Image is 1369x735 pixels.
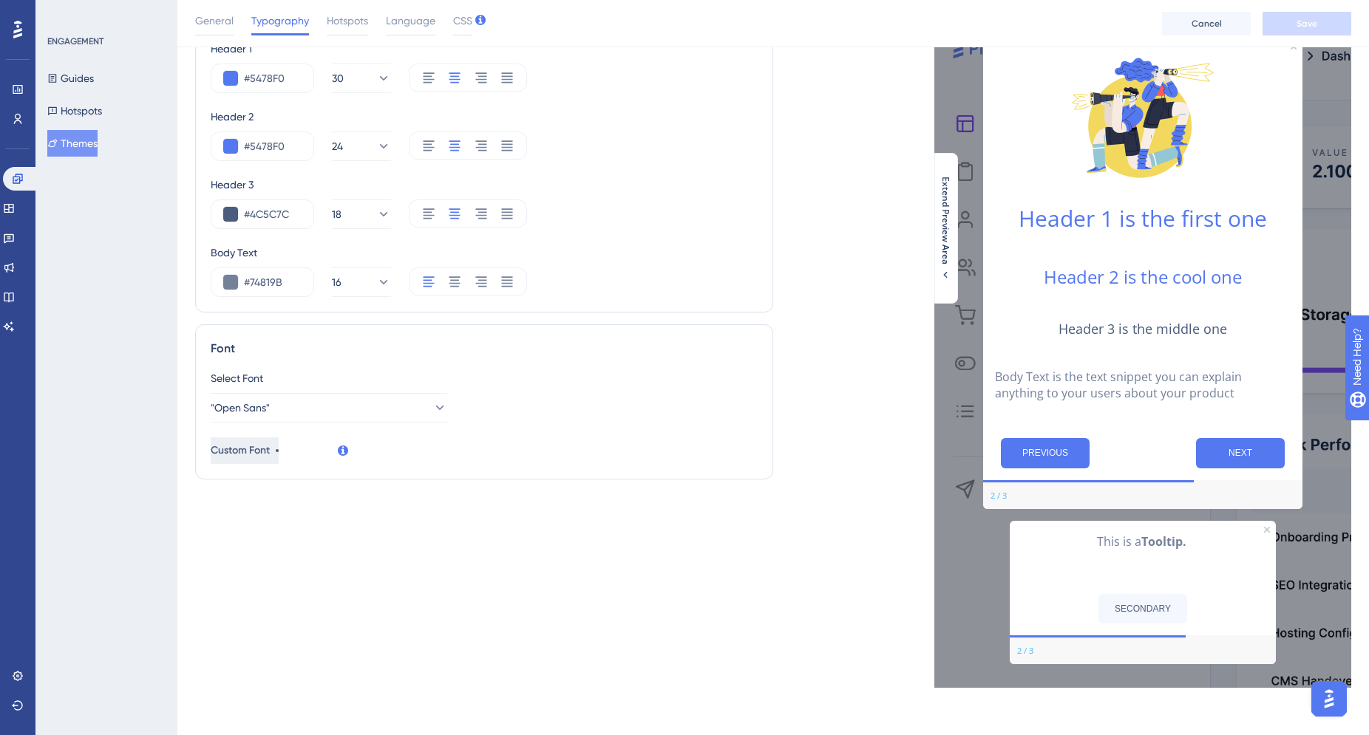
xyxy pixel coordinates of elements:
button: 16 [332,267,391,297]
span: Cancel [1192,18,1222,30]
div: Header 2 [211,108,758,126]
span: "Open Sans" [211,399,270,417]
div: Header 3 [211,176,758,194]
div: Step 2 of 3 [1017,645,1033,657]
button: Next [1196,438,1285,468]
img: Modal Media [1069,44,1217,191]
div: Header 1 [211,40,758,58]
button: Custom Font [211,437,279,464]
div: Font [211,340,758,358]
button: Previous [1001,438,1090,468]
span: Hotspots [327,12,368,30]
div: ENGAGEMENT [47,35,103,47]
span: 18 [332,205,342,223]
div: Footer [983,482,1302,509]
h3: Header 3 is the middle one [995,320,1291,338]
span: Custom Font [211,442,270,459]
span: Extend Preview Area [940,176,951,264]
button: "Open Sans" [211,393,447,423]
div: Footer [1010,637,1276,664]
span: General [195,12,234,30]
button: 30 [332,64,391,93]
p: This is a [1022,533,1264,552]
span: CSS [453,12,472,30]
div: Select Font [211,369,758,387]
button: Themes [47,130,98,157]
span: 30 [332,69,344,87]
span: 16 [332,273,342,291]
span: Save [1297,18,1317,30]
iframe: UserGuiding AI Assistant Launcher [1307,677,1351,721]
button: 18 [332,199,391,229]
button: 24 [332,131,391,161]
p: Body Text is the text snippet you can explain anything to your users about your product [995,369,1291,401]
button: Save [1263,12,1351,35]
button: Guides [47,65,94,92]
span: 24 [332,137,343,155]
h1: Header 1 is the first one [995,203,1291,233]
button: Cancel [1162,12,1251,35]
button: SECONDARY [1098,594,1187,623]
span: Need Help? [35,4,92,21]
div: Step 2 of 3 [991,490,1007,502]
span: Language [386,12,435,30]
button: Extend Preview Area [934,176,957,280]
div: Close Preview [1264,527,1270,533]
button: Hotspots [47,98,102,124]
b: Tooltip. [1141,533,1186,550]
span: Typography [251,12,309,30]
h2: Header 2 is the cool one [995,264,1291,289]
div: Body Text [211,244,758,261]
